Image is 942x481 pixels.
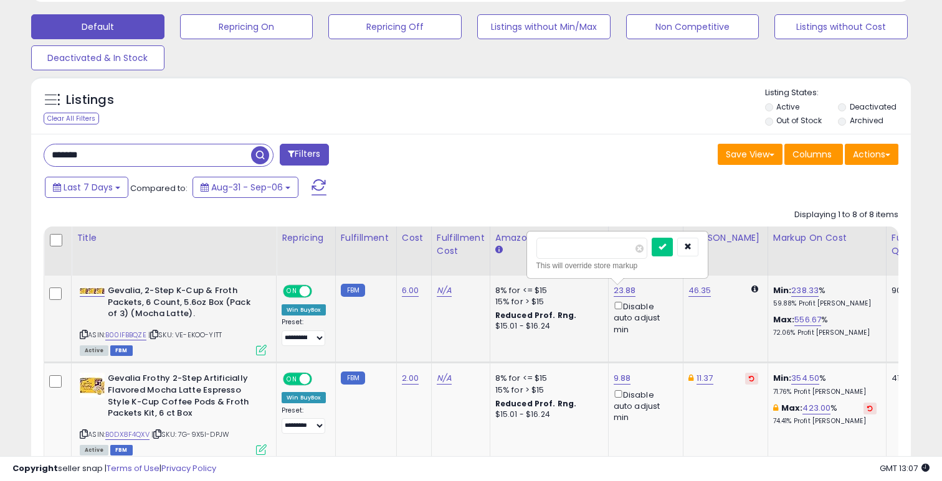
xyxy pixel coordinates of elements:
label: Active [776,101,799,112]
button: Actions [845,144,898,165]
div: % [773,403,877,426]
p: 74.41% Profit [PERSON_NAME] [773,417,877,426]
button: Repricing Off [328,14,462,39]
span: | SKU: 7G-9X5I-DPJW [151,429,229,439]
div: 41 [892,373,930,384]
div: Win BuyBox [282,304,326,315]
b: Reduced Prof. Rng. [495,310,577,320]
b: Gevalia Frothy 2-Step Artificially Flavored Mocha Latte Espresso Style K-Cup Coffee Pods & Froth ... [108,373,259,422]
button: Default [31,14,164,39]
div: 90 [892,285,930,296]
a: 354.50 [791,372,819,385]
div: % [773,285,877,308]
a: Terms of Use [107,462,159,474]
img: 41Epe4GhRIL._SL40_.jpg [80,287,105,295]
div: Preset: [282,318,326,346]
a: 46.35 [688,284,711,297]
button: Aug-31 - Sep-06 [193,177,298,198]
div: Win BuyBox [282,392,326,403]
div: Cost [402,231,426,245]
div: Fulfillment Cost [437,231,485,258]
label: Out of Stock [776,115,822,126]
div: 8% for <= $15 [495,373,599,384]
button: Deactivated & In Stock [31,45,164,70]
label: Archived [850,115,883,126]
a: Privacy Policy [161,462,216,474]
th: The percentage added to the cost of goods (COGS) that forms the calculator for Min & Max prices. [768,226,886,276]
span: Columns [792,148,832,161]
a: N/A [437,372,452,385]
b: Gevalia, 2-Step K-Cup & Froth Packets, 6 Count, 5.6oz Box (Pack of 3) (Mocha Latte). [108,285,259,323]
div: [PERSON_NAME] [688,231,763,245]
button: Last 7 Days [45,177,128,198]
span: All listings currently available for purchase on Amazon [80,345,108,356]
small: Amazon Fees. [495,245,503,256]
button: Save View [718,144,783,165]
b: Reduced Prof. Rng. [495,398,577,409]
button: Listings without Cost [774,14,908,39]
span: | SKU: VE-EKOO-YITT [148,330,222,340]
div: % [773,314,877,337]
span: Aug-31 - Sep-06 [211,181,283,194]
span: OFF [310,374,330,385]
a: 9.88 [614,372,631,385]
a: 11.37 [697,372,713,385]
p: 72.06% Profit [PERSON_NAME] [773,329,877,337]
button: Columns [784,144,843,165]
div: Fulfillable Quantity [892,231,935,258]
div: 15% for > $15 [495,385,599,396]
a: 23.88 [614,284,636,297]
small: FBM [341,284,365,297]
div: ASIN: [80,285,267,354]
div: Fulfillment [341,231,391,245]
a: N/A [437,284,452,297]
div: $15.01 - $16.24 [495,321,599,332]
span: Last 7 Days [64,181,113,194]
span: ON [284,286,300,297]
img: 51f0yCWHJrL._SL40_.jpg [80,373,105,398]
p: 71.76% Profit [PERSON_NAME] [773,388,877,396]
h5: Listings [66,91,114,109]
div: seller snap | | [12,463,216,475]
div: % [773,373,877,396]
a: 556.67 [794,314,821,326]
div: This will override store markup [536,259,698,272]
p: 59.88% Profit [PERSON_NAME] [773,299,877,308]
div: Preset: [282,406,326,434]
b: Max: [773,314,795,325]
div: Disable auto adjust min [614,299,673,335]
span: ON [284,374,300,385]
button: Filters [280,144,328,166]
span: OFF [310,286,330,297]
a: 423.00 [802,402,830,414]
div: 15% for > $15 [495,296,599,307]
a: 2.00 [402,372,419,385]
a: 238.33 [791,284,819,297]
span: Compared to: [130,182,188,194]
b: Max: [781,402,803,414]
a: B0DX8F4QXV [105,429,150,440]
b: Min: [773,284,792,296]
div: $15.01 - $16.24 [495,409,599,420]
button: Non Competitive [626,14,759,39]
div: Repricing [282,231,330,245]
p: Listing States: [765,87,911,99]
button: Repricing On [180,14,313,39]
strong: Copyright [12,462,58,474]
div: Title [77,231,271,245]
b: Min: [773,372,792,384]
label: Deactivated [850,101,897,112]
span: FBM [110,345,133,356]
div: Displaying 1 to 8 of 8 items [794,209,898,221]
span: 2025-09-14 13:07 GMT [880,462,930,474]
div: Markup on Cost [773,231,881,245]
a: 6.00 [402,284,419,297]
div: Amazon Fees [495,231,603,245]
a: B00IFBBQZE [105,330,146,340]
small: FBM [341,371,365,385]
div: 8% for <= $15 [495,285,599,296]
div: Disable auto adjust min [614,388,673,424]
div: Clear All Filters [44,113,99,124]
button: Listings without Min/Max [477,14,611,39]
